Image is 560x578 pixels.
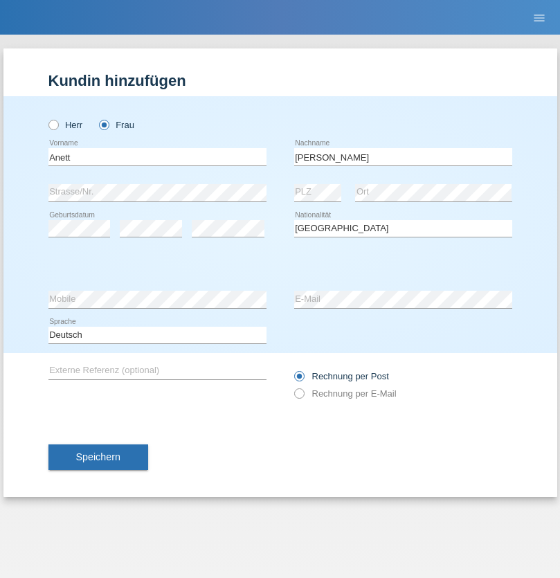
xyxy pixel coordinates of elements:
label: Herr [48,120,83,130]
input: Herr [48,120,57,129]
h1: Kundin hinzufügen [48,72,512,89]
label: Rechnung per E-Mail [294,388,397,399]
label: Rechnung per Post [294,371,389,381]
input: Rechnung per E-Mail [294,388,303,406]
button: Speichern [48,444,148,471]
span: Speichern [76,451,120,462]
label: Frau [99,120,134,130]
input: Frau [99,120,108,129]
a: menu [525,13,553,21]
i: menu [532,11,546,25]
input: Rechnung per Post [294,371,303,388]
